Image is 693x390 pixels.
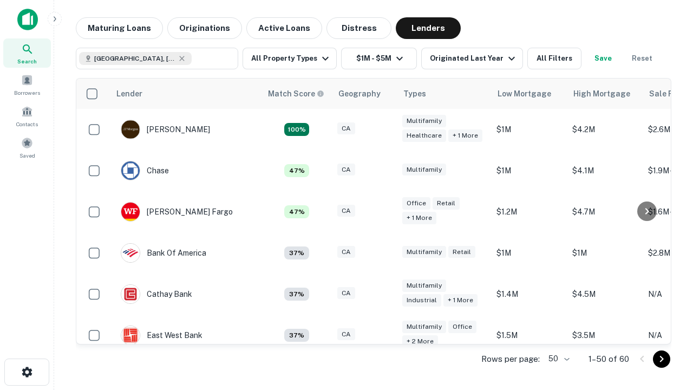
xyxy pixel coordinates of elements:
div: CA [337,328,355,341]
img: picture [121,203,140,221]
div: Multifamily [402,164,446,176]
div: Multifamily [402,279,446,292]
th: Types [397,79,491,109]
button: Reset [625,48,659,69]
div: Matching Properties: 19, hasApolloMatch: undefined [284,123,309,136]
button: Distress [326,17,391,39]
div: [PERSON_NAME] Fargo [121,202,233,222]
a: Search [3,38,51,68]
div: CA [337,205,355,217]
a: Saved [3,133,51,162]
div: Matching Properties: 4, hasApolloMatch: undefined [284,288,309,301]
h6: Match Score [268,88,322,100]
div: Bank Of America [121,243,206,263]
td: $1.4M [491,274,567,315]
div: Types [403,87,426,100]
div: East West Bank [121,326,202,345]
div: Capitalize uses an advanced AI algorithm to match your search with the best lender. The match sco... [268,88,324,100]
td: $3.5M [567,315,643,356]
button: Active Loans [246,17,322,39]
button: All Filters [527,48,581,69]
div: Office [448,321,476,333]
div: Lender [116,87,142,100]
th: Low Mortgage [491,79,567,109]
img: picture [121,120,140,139]
button: Go to next page [653,350,670,368]
iframe: Chat Widget [639,269,693,321]
img: picture [121,161,140,180]
img: picture [121,285,140,303]
div: CA [337,287,355,300]
div: Retail [433,197,460,210]
div: CA [337,122,355,135]
img: picture [121,244,140,262]
span: Contacts [16,120,38,128]
button: Originated Last Year [421,48,523,69]
div: CA [337,246,355,258]
td: $1M [491,109,567,150]
img: picture [121,326,140,344]
td: $1.2M [491,191,567,232]
div: Retail [448,246,475,258]
div: Multifamily [402,246,446,258]
p: 1–50 of 60 [589,353,629,366]
div: Matching Properties: 4, hasApolloMatch: undefined [284,329,309,342]
div: Industrial [402,294,441,307]
span: Search [17,57,37,66]
div: 50 [544,351,571,367]
div: Geography [338,87,381,100]
button: $1M - $5M [341,48,417,69]
div: Low Mortgage [498,87,551,100]
td: $4.1M [567,150,643,191]
td: $1M [491,150,567,191]
td: $1M [567,232,643,274]
button: Lenders [396,17,461,39]
button: Originations [167,17,242,39]
div: + 1 more [448,129,482,142]
div: Matching Properties: 5, hasApolloMatch: undefined [284,205,309,218]
div: Healthcare [402,129,446,142]
th: Geography [332,79,397,109]
a: Borrowers [3,70,51,99]
button: Save your search to get updates of matches that match your search criteria. [586,48,620,69]
div: Matching Properties: 5, hasApolloMatch: undefined [284,164,309,177]
th: Lender [110,79,261,109]
div: [PERSON_NAME] [121,120,210,139]
span: Borrowers [14,88,40,97]
div: Cathay Bank [121,284,192,304]
button: All Property Types [243,48,337,69]
div: Multifamily [402,115,446,127]
div: Chase [121,161,169,180]
img: capitalize-icon.png [17,9,38,30]
div: High Mortgage [573,87,630,100]
span: Saved [19,151,35,160]
span: [GEOGRAPHIC_DATA], [GEOGRAPHIC_DATA], [GEOGRAPHIC_DATA] [94,54,175,63]
div: Originated Last Year [430,52,518,65]
td: $1M [491,232,567,274]
div: + 1 more [402,212,436,224]
td: $1.5M [491,315,567,356]
td: $4.2M [567,109,643,150]
div: Matching Properties: 4, hasApolloMatch: undefined [284,246,309,259]
div: + 2 more [402,335,438,348]
td: $4.5M [567,274,643,315]
button: Maturing Loans [76,17,163,39]
div: CA [337,164,355,176]
th: Capitalize uses an advanced AI algorithm to match your search with the best lender. The match sco... [261,79,332,109]
td: $4.7M [567,191,643,232]
p: Rows per page: [481,353,540,366]
div: Multifamily [402,321,446,333]
div: + 1 more [443,294,478,307]
div: Office [402,197,430,210]
a: Contacts [3,101,51,131]
th: High Mortgage [567,79,643,109]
